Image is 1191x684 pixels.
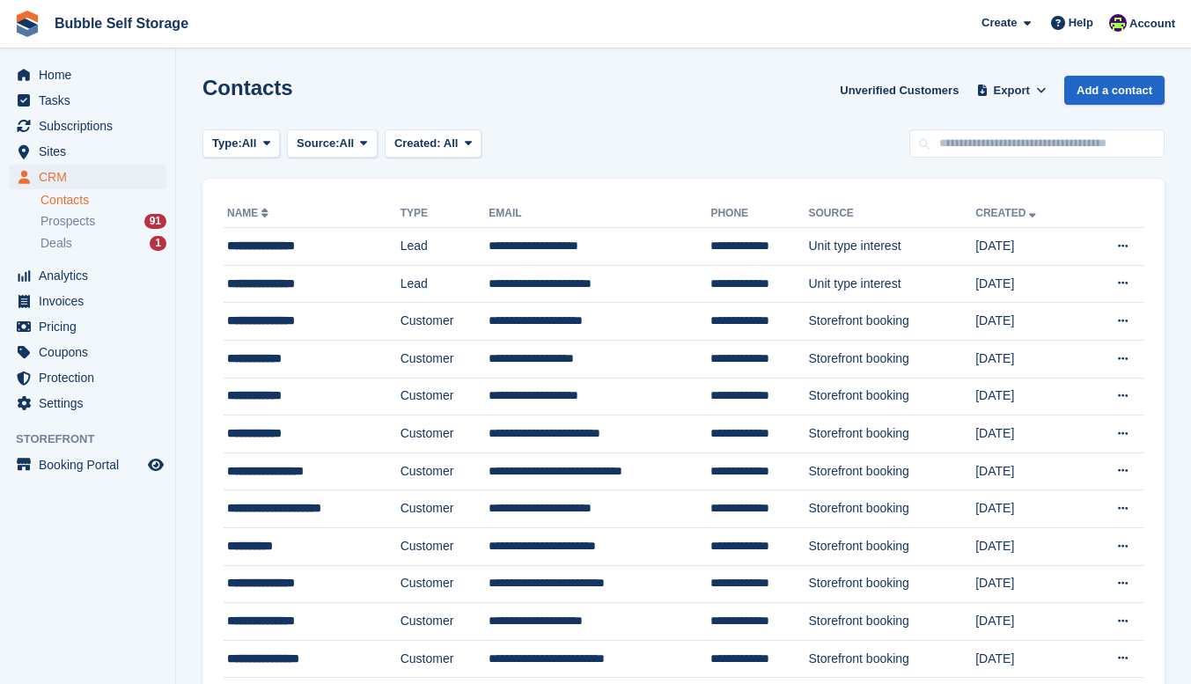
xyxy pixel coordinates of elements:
[808,416,975,453] td: Storefront booking
[975,416,1082,453] td: [DATE]
[40,213,95,230] span: Prospects
[212,135,242,152] span: Type:
[975,603,1082,641] td: [DATE]
[202,129,280,158] button: Type: All
[401,565,489,603] td: Customer
[144,214,166,229] div: 91
[833,76,966,105] a: Unverified Customers
[1129,15,1175,33] span: Account
[9,289,166,313] a: menu
[39,263,144,288] span: Analytics
[9,88,166,113] a: menu
[9,139,166,164] a: menu
[808,490,975,528] td: Storefront booking
[39,114,144,138] span: Subscriptions
[975,527,1082,565] td: [DATE]
[9,263,166,288] a: menu
[9,340,166,364] a: menu
[242,135,257,152] span: All
[9,391,166,416] a: menu
[287,129,378,158] button: Source: All
[973,76,1050,105] button: Export
[401,265,489,303] td: Lead
[202,76,293,99] h1: Contacts
[808,265,975,303] td: Unit type interest
[9,114,166,138] a: menu
[808,565,975,603] td: Storefront booking
[710,200,808,228] th: Phone
[48,9,195,38] a: Bubble Self Storage
[9,365,166,390] a: menu
[401,378,489,416] td: Customer
[401,527,489,565] td: Customer
[975,452,1082,490] td: [DATE]
[40,234,166,253] a: Deals 1
[808,603,975,641] td: Storefront booking
[394,136,441,150] span: Created:
[150,236,166,251] div: 1
[39,391,144,416] span: Settings
[808,303,975,341] td: Storefront booking
[808,340,975,378] td: Storefront booking
[808,200,975,228] th: Source
[975,207,1040,219] a: Created
[975,640,1082,678] td: [DATE]
[975,340,1082,378] td: [DATE]
[39,340,144,364] span: Coupons
[9,63,166,87] a: menu
[401,490,489,528] td: Customer
[14,11,40,37] img: stora-icon-8386f47178a22dfd0bd8f6a31ec36ba5ce8667c1dd55bd0f319d3a0aa187defe.svg
[444,136,459,150] span: All
[39,139,144,164] span: Sites
[39,63,144,87] span: Home
[975,378,1082,416] td: [DATE]
[975,565,1082,603] td: [DATE]
[40,212,166,231] a: Prospects 91
[145,454,166,475] a: Preview store
[227,207,272,219] a: Name
[975,490,1082,528] td: [DATE]
[401,640,489,678] td: Customer
[981,14,1017,32] span: Create
[401,200,489,228] th: Type
[401,603,489,641] td: Customer
[975,265,1082,303] td: [DATE]
[40,235,72,252] span: Deals
[1069,14,1093,32] span: Help
[1109,14,1127,32] img: Tom Gilmore
[808,640,975,678] td: Storefront booking
[489,200,710,228] th: Email
[975,228,1082,266] td: [DATE]
[39,452,144,477] span: Booking Portal
[39,165,144,189] span: CRM
[994,82,1030,99] span: Export
[401,303,489,341] td: Customer
[297,135,339,152] span: Source:
[385,129,482,158] button: Created: All
[9,165,166,189] a: menu
[401,452,489,490] td: Customer
[401,340,489,378] td: Customer
[808,228,975,266] td: Unit type interest
[1064,76,1165,105] a: Add a contact
[40,192,166,209] a: Contacts
[808,378,975,416] td: Storefront booking
[975,303,1082,341] td: [DATE]
[808,452,975,490] td: Storefront booking
[9,452,166,477] a: menu
[401,416,489,453] td: Customer
[16,430,175,448] span: Storefront
[39,88,144,113] span: Tasks
[39,314,144,339] span: Pricing
[401,228,489,266] td: Lead
[39,365,144,390] span: Protection
[808,527,975,565] td: Storefront booking
[39,289,144,313] span: Invoices
[9,314,166,339] a: menu
[340,135,355,152] span: All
